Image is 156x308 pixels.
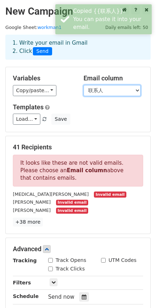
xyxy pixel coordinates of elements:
label: UTM Codes [109,257,136,264]
strong: Schedule [13,293,39,299]
h5: Email column [84,74,144,82]
div: 聊天小组件 [120,274,156,308]
strong: Tracking [13,258,37,263]
small: Invalid email [94,192,126,198]
label: Track Clicks [56,265,85,273]
p: It looks like these are not valid emails. Please choose an above that contains emails. [13,155,143,187]
div: Copied {{联系人}}. You can paste it into your email. [73,7,149,31]
h5: Variables [13,74,73,82]
small: Google Sheet: [5,25,61,30]
h5: Advanced [13,245,143,253]
small: [PERSON_NAME] [13,208,51,213]
a: Templates [13,103,44,111]
a: Load... [13,114,40,125]
button: Save [51,114,70,125]
strong: Email column [67,167,107,174]
label: Track Opens [56,257,86,264]
a: workman1 [37,25,61,30]
a: +38 more [13,218,43,227]
small: Invalid email [56,208,88,214]
small: [PERSON_NAME] [13,199,51,205]
span: Send now [48,294,75,300]
h2: New Campaign [5,5,151,18]
small: [MEDICAL_DATA][PERSON_NAME] [13,192,89,197]
small: Invalid email [56,200,88,206]
div: 1. Write your email in Gmail 2. Click [7,39,149,55]
a: Copy/paste... [13,85,56,96]
span: Send [33,47,52,56]
iframe: Chat Widget [120,274,156,308]
strong: Filters [13,280,31,285]
h5: 41 Recipients [13,143,143,151]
